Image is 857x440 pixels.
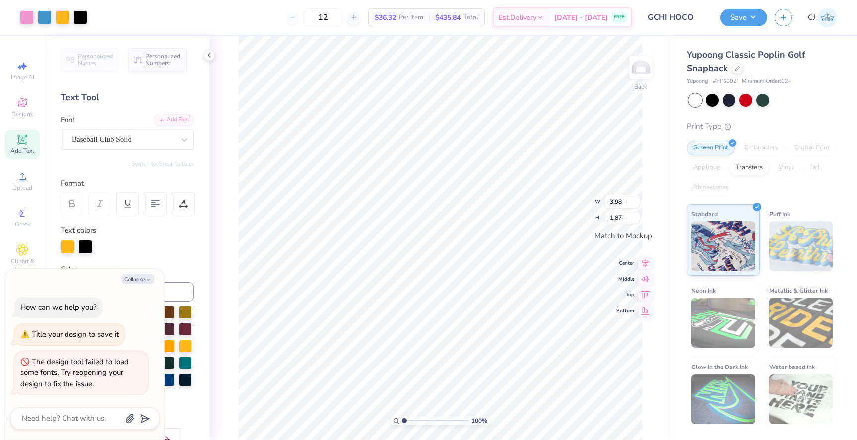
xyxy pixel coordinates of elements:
span: Yupoong [687,77,708,86]
span: # YP6002 [713,77,737,86]
img: Back [631,58,651,77]
span: Glow in the Dark Ink [691,362,748,372]
span: Image AI [11,73,34,81]
label: Text colors [61,225,96,236]
span: Neon Ink [691,285,716,295]
div: Transfers [729,160,769,175]
input: Untitled Design [640,7,713,27]
span: Center [616,260,634,267]
img: Claire Jeter [818,8,837,27]
span: Bottom [616,307,634,314]
div: How can we help you? [20,302,97,312]
div: Vinyl [772,160,800,175]
span: Est. Delivery [499,12,536,23]
button: Collapse [121,274,154,284]
div: Rhinestones [687,180,735,195]
div: Embroidery [738,141,785,155]
span: $36.32 [375,12,396,23]
div: Digital Print [788,141,836,155]
span: Top [616,292,634,298]
span: Yupoong Classic Poplin Golf Snapback [687,49,805,74]
img: Glow in the Dark Ink [691,374,755,424]
div: Title your design to save it [32,329,119,339]
div: Add Font [154,114,194,126]
span: Puff Ink [769,209,790,219]
button: Switch to Greek Letters [132,160,194,168]
div: Format [61,178,195,189]
span: Add Text [10,147,34,155]
span: Minimum Order: 12 + [742,77,791,86]
div: Foil [803,160,826,175]
span: Upload [12,184,32,192]
span: 100 % [471,416,487,425]
input: – – [304,8,342,26]
span: Standard [691,209,718,219]
span: Designs [11,110,33,118]
div: Print Type [687,121,837,132]
span: Greek [15,220,30,228]
span: Per Item [399,12,423,23]
span: Clipart & logos [5,257,40,273]
div: Screen Print [687,141,735,155]
div: Text Tool [61,91,194,104]
span: Total [463,12,478,23]
label: Font [61,114,75,126]
span: [DATE] - [DATE] [554,12,608,23]
img: Water based Ink [769,374,833,424]
div: Back [634,82,647,91]
img: Metallic & Glitter Ink [769,298,833,348]
div: Color [61,264,194,275]
span: Metallic & Glitter Ink [769,285,828,295]
span: $435.84 [435,12,461,23]
button: Save [720,9,767,26]
a: CJ [808,8,837,27]
img: Standard [691,221,755,271]
span: Water based Ink [769,362,815,372]
span: Personalized Names [78,53,113,67]
img: Puff Ink [769,221,833,271]
span: Middle [616,276,634,283]
span: FREE [614,14,624,21]
div: The design tool failed to load some fonts. Try reopening your design to fix the issue. [20,357,129,389]
span: CJ [808,12,815,23]
img: Neon Ink [691,298,755,348]
div: Applique [687,160,726,175]
span: Personalized Numbers [145,53,181,67]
